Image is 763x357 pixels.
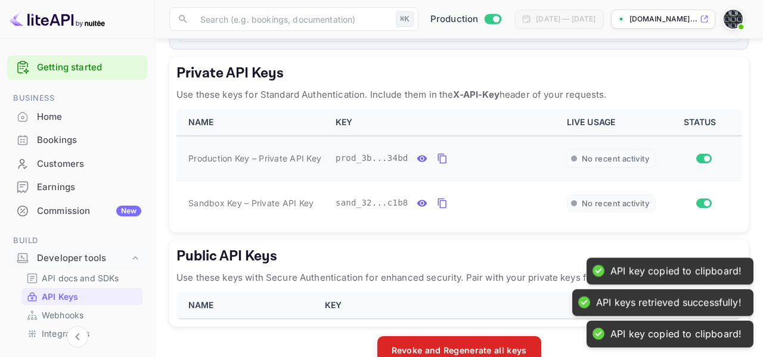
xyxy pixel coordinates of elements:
[336,197,408,209] span: sand_32...c1b8
[67,326,88,347] button: Collapse navigation
[10,10,105,29] img: LiteAPI logo
[26,272,138,284] a: API docs and SDKs
[318,292,628,319] th: KEY
[336,152,408,164] span: prod_3b...34bd
[176,292,318,319] th: NAME
[188,152,321,164] span: Production Key – Private API Key
[7,129,147,151] a: Bookings
[610,265,742,278] div: API key copied to clipboard!
[663,109,742,136] th: STATUS
[7,248,147,269] div: Developer tools
[536,14,595,24] div: [DATE] — [DATE]
[7,176,147,199] div: Earnings
[396,11,414,27] div: ⌘K
[7,153,147,176] div: Customers
[7,153,147,175] a: Customers
[176,292,742,319] table: public api keys table
[430,13,479,26] span: Production
[176,247,742,266] h5: Public API Keys
[724,10,743,29] img: Molefi Rampai
[610,328,742,340] div: API key copied to clipboard!
[582,198,649,209] span: No recent activity
[328,109,560,136] th: KEY
[596,296,742,309] div: API keys retrieved successfully!
[7,92,147,105] span: Business
[37,61,141,74] a: Getting started
[21,288,142,305] div: API Keys
[37,252,129,265] div: Developer tools
[26,327,138,340] a: Integrations
[176,64,742,83] h5: Private API Keys
[7,105,147,129] div: Home
[188,197,314,209] span: Sandbox Key – Private API Key
[37,134,141,147] div: Bookings
[21,306,142,324] div: Webhooks
[560,109,663,136] th: LIVE USAGE
[26,290,138,303] a: API Keys
[42,327,89,340] p: Integrations
[7,176,147,198] a: Earnings
[7,105,147,128] a: Home
[7,234,147,247] span: Build
[426,13,506,26] div: Switch to Sandbox mode
[7,200,147,223] div: CommissionNew
[37,204,141,218] div: Commission
[582,154,649,164] span: No recent activity
[42,272,119,284] p: API docs and SDKs
[7,55,147,80] div: Getting started
[37,181,141,194] div: Earnings
[37,110,141,124] div: Home
[37,157,141,171] div: Customers
[116,206,141,216] div: New
[42,290,78,303] p: API Keys
[193,7,391,31] input: Search (e.g. bookings, documentation)
[176,109,742,225] table: private api keys table
[453,89,499,100] strong: X-API-Key
[7,129,147,152] div: Bookings
[42,309,83,321] p: Webhooks
[21,269,142,287] div: API docs and SDKs
[26,309,138,321] a: Webhooks
[21,325,142,342] div: Integrations
[176,88,742,102] p: Use these keys for Standard Authentication. Include them in the header of your requests.
[176,109,328,136] th: NAME
[7,200,147,222] a: CommissionNew
[629,14,697,24] p: [DOMAIN_NAME]...
[176,271,742,285] p: Use these keys with Secure Authentication for enhanced security. Pair with your private keys for ...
